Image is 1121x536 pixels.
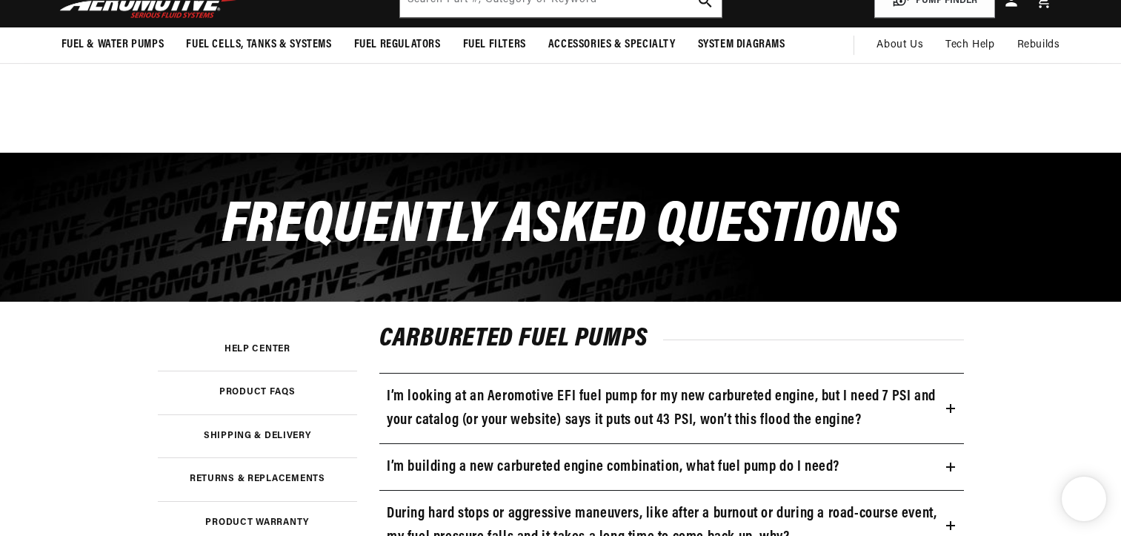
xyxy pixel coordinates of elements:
[945,37,994,53] span: Tech Help
[343,27,452,62] summary: Fuel Regulators
[186,37,331,53] span: Fuel Cells, Tanks & Systems
[219,388,296,397] h3: Product FAQs
[537,27,687,62] summary: Accessories & Specialty
[205,519,309,527] h3: Product Warranty
[190,475,325,483] h3: Returns & Replacements
[1006,27,1071,63] summary: Rebuilds
[387,455,839,479] h3: I’m building a new carbureted engine combination, what fuel pump do I need?
[50,27,176,62] summary: Fuel & Water Pumps
[61,37,164,53] span: Fuel & Water Pumps
[222,197,899,256] span: Frequently Asked Questions
[1017,37,1060,53] span: Rebuilds
[158,328,358,371] a: Help Center
[452,27,537,62] summary: Fuel Filters
[379,374,964,443] summary: I’m looking at an Aeromotive EFI fuel pump for my new carbureted engine, but I need 7 PSI and you...
[379,325,663,352] span: Carbureted Fuel Pumps
[698,37,785,53] span: System Diagrams
[463,37,526,53] span: Fuel Filters
[224,345,290,354] h3: Help Center
[158,457,358,501] a: Returns & Replacements
[387,385,940,432] h3: I’m looking at an Aeromotive EFI fuel pump for my new carbureted engine, but I need 7 PSI and you...
[548,37,676,53] span: Accessories & Specialty
[354,37,441,53] span: Fuel Regulators
[876,39,923,50] span: About Us
[687,27,796,62] summary: System Diagrams
[865,27,934,63] a: About Us
[158,371,358,414] a: Product FAQs
[204,432,311,440] h3: Shipping & Delivery
[158,414,358,458] a: Shipping & Delivery
[934,27,1005,63] summary: Tech Help
[379,444,964,490] summary: I’m building a new carbureted engine combination, what fuel pump do I need?
[175,27,342,62] summary: Fuel Cells, Tanks & Systems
